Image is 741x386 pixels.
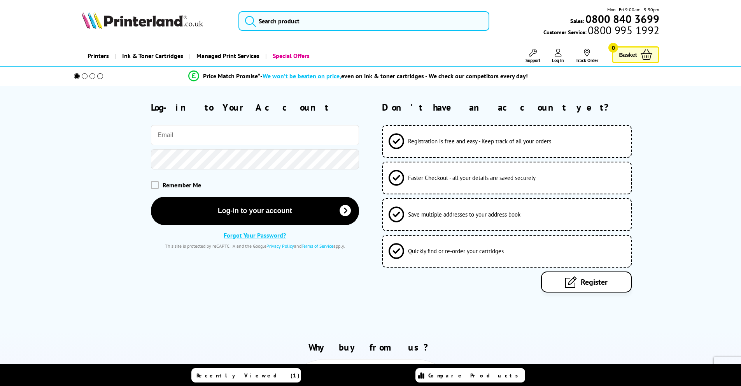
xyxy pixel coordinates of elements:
[382,101,659,113] h2: Don't have an account yet?
[82,12,229,30] a: Printerland Logo
[552,57,564,63] span: Log In
[619,49,637,60] span: Basket
[263,72,341,80] span: We won’t be beaten on price,
[570,17,584,25] span: Sales:
[151,243,359,249] div: This site is protected by reCAPTCHA and the Google and apply.
[415,368,525,382] a: Compare Products
[82,12,203,29] img: Printerland Logo
[552,49,564,63] a: Log In
[260,72,528,80] div: - even on ink & toner cartridges - We check our competitors every day!
[122,46,183,66] span: Ink & Toner Cartridges
[82,46,115,66] a: Printers
[408,137,551,145] span: Registration is free and easy - Keep track of all your orders
[151,125,359,145] input: Email
[238,11,489,31] input: Search product
[191,368,301,382] a: Recently Viewed (1)
[189,46,265,66] a: Managed Print Services
[196,372,300,379] span: Recently Viewed (1)
[163,181,201,189] span: Remember Me
[526,49,540,63] a: Support
[612,46,659,63] a: Basket 0
[428,372,522,379] span: Compare Products
[608,43,618,53] span: 0
[584,15,659,23] a: 0800 840 3699
[151,101,359,113] h2: Log-in to Your Account
[115,46,189,66] a: Ink & Toner Cartridges
[265,46,315,66] a: Special Offers
[82,341,660,353] h2: Why buy from us?
[224,231,286,239] a: Forgot Your Password?
[607,6,659,13] span: Mon - Fri 9:00am - 5:30pm
[581,277,608,287] span: Register
[576,49,598,63] a: Track Order
[526,57,540,63] span: Support
[301,243,333,249] a: Terms of Service
[266,243,294,249] a: Privacy Policy
[543,26,659,36] span: Customer Service:
[541,271,632,293] a: Register
[408,247,504,255] span: Quickly find or re-order your cartridges
[585,12,659,26] b: 0800 840 3699
[203,72,260,80] span: Price Match Promise*
[408,174,536,182] span: Faster Checkout - all your details are saved securely
[587,26,659,34] span: 0800 995 1992
[63,69,653,83] li: modal_Promise
[408,211,520,218] span: Save multiple addresses to your address book
[151,197,359,225] button: Log-in to your account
